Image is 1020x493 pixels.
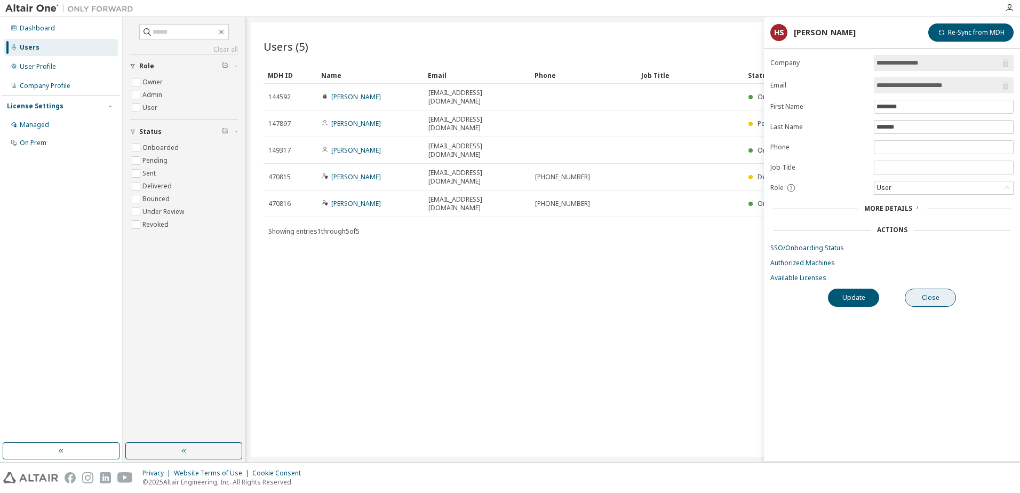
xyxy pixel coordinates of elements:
a: Available Licenses [770,274,1014,282]
div: Users [20,43,39,52]
div: Status [748,67,946,84]
img: Altair One [5,3,139,14]
div: Dashboard [20,24,55,33]
span: Clear filter [222,128,228,136]
label: Revoked [142,218,171,231]
span: [EMAIL_ADDRESS][DOMAIN_NAME] [428,115,525,132]
label: Sent [142,167,158,180]
span: [EMAIL_ADDRESS][DOMAIN_NAME] [428,89,525,106]
span: Pending [758,119,783,128]
div: License Settings [7,102,63,110]
span: 144592 [268,93,291,101]
div: Privacy [142,469,174,478]
span: 149317 [268,146,291,155]
div: [PERSON_NAME] [794,28,856,37]
div: Cookie Consent [252,469,307,478]
span: 470815 [268,173,291,181]
div: Website Terms of Use [174,469,252,478]
span: Onboarded [758,92,794,101]
span: 470816 [268,200,291,208]
span: [EMAIL_ADDRESS][DOMAIN_NAME] [428,169,525,186]
img: instagram.svg [82,472,93,483]
img: linkedin.svg [100,472,111,483]
label: Owner [142,76,165,89]
a: SSO/Onboarding Status [770,244,1014,252]
label: First Name [770,102,867,111]
span: Status [139,128,162,136]
button: Role [130,54,238,78]
button: Update [828,289,879,307]
span: [EMAIL_ADDRESS][DOMAIN_NAME] [428,195,525,212]
label: Phone [770,143,867,152]
span: [PHONE_NUMBER] [535,200,590,208]
div: Job Title [641,67,739,84]
a: Clear all [130,45,238,54]
img: facebook.svg [65,472,76,483]
a: [PERSON_NAME] [331,92,381,101]
span: Role [770,184,784,192]
div: Managed [20,121,49,129]
label: Bounced [142,193,172,205]
div: On Prem [20,139,46,147]
span: Delivered [758,172,787,181]
a: [PERSON_NAME] [331,119,381,128]
label: Delivered [142,180,174,193]
span: Role [139,62,154,70]
label: Onboarded [142,141,181,154]
button: Close [905,289,956,307]
span: Users (5) [264,39,308,54]
div: Company Profile [20,82,70,90]
label: Pending [142,154,170,167]
span: 147897 [268,120,291,128]
span: More Details [864,204,912,213]
span: Onboarded [758,199,794,208]
label: Under Review [142,205,186,218]
img: altair_logo.svg [3,472,58,483]
div: User [874,181,1013,194]
div: User Profile [20,62,56,71]
a: [PERSON_NAME] [331,199,381,208]
button: Status [130,120,238,144]
div: Phone [535,67,633,84]
div: Name [321,67,419,84]
label: User [142,101,160,114]
span: Clear filter [222,62,228,70]
span: Onboarded [758,146,794,155]
div: HS [770,24,787,41]
span: [EMAIL_ADDRESS][DOMAIN_NAME] [428,142,525,159]
a: [PERSON_NAME] [331,146,381,155]
label: Admin [142,89,164,101]
a: Authorized Machines [770,259,1014,267]
div: MDH ID [268,67,313,84]
button: Re-Sync from MDH [928,23,1014,42]
span: Showing entries 1 through 5 of 5 [268,227,360,236]
label: Last Name [770,123,867,131]
div: Actions [877,226,907,234]
div: Email [428,67,526,84]
a: [PERSON_NAME] [331,172,381,181]
label: Company [770,59,867,67]
p: © 2025 Altair Engineering, Inc. All Rights Reserved. [142,478,307,487]
label: Email [770,81,867,90]
span: [PHONE_NUMBER] [535,173,590,181]
div: User [875,182,893,194]
label: Job Title [770,163,867,172]
img: youtube.svg [117,472,133,483]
